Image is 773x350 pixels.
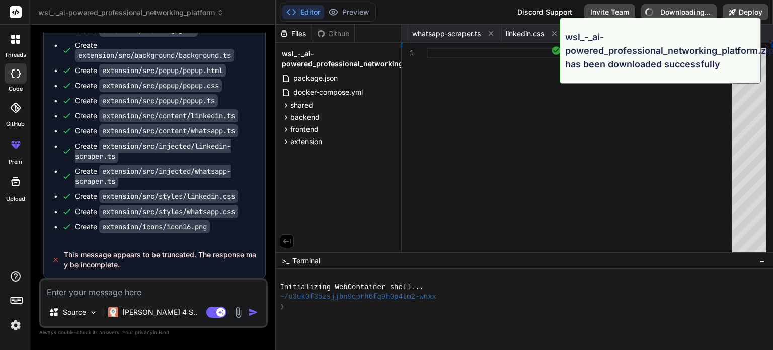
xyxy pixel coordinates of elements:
[233,307,244,318] img: attachment
[39,328,268,337] p: Always double-check its answers. Your in Bind
[75,126,238,136] div: Create
[75,139,231,163] code: extension/src/injected/linkedin-scraper.ts
[9,85,23,93] label: code
[276,29,313,39] div: Files
[99,79,222,92] code: extension/src/popup/popup.css
[75,96,218,106] div: Create
[280,292,436,302] span: ~/u3uk0f35zsjjbn9cprh6fq9h0p4tm2-wnxx
[282,256,289,266] span: >_
[6,120,25,128] label: GitHub
[75,49,234,62] code: extension/src/background/background.ts
[99,220,210,233] code: extension/icons/icon16.png
[75,40,255,60] div: Create
[63,307,86,317] p: Source
[75,191,238,201] div: Create
[75,65,226,76] div: Create
[759,256,765,266] span: −
[757,253,767,269] button: −
[75,165,231,188] code: extension/src/injected/whatsapp-scraper.ts
[248,307,258,317] img: icon
[551,30,561,71] img: alert
[280,283,423,292] span: Initializing WebContainer shell...
[402,48,414,58] div: 1
[412,29,481,39] span: whatsapp-scraper.ts
[292,86,364,98] span: docker-compose.yml
[75,166,255,186] div: Create
[99,94,218,107] code: extension/src/popup/popup.ts
[511,4,578,20] div: Discord Support
[324,5,373,19] button: Preview
[89,308,98,317] img: Pick Models
[75,25,198,35] div: Create
[75,111,238,121] div: Create
[292,256,320,266] span: Terminal
[99,109,238,122] code: extension/src/content/linkedin.ts
[99,64,226,77] code: extension/src/popup/popup.html
[75,222,210,232] div: Create
[7,317,24,334] img: settings
[6,195,25,203] label: Upload
[75,81,222,91] div: Create
[290,136,322,147] span: extension
[75,206,238,217] div: Create
[641,4,717,20] button: Downloading...
[313,29,354,39] div: Github
[280,302,285,312] span: ❯
[282,5,324,19] button: Editor
[5,51,26,59] label: threads
[282,49,436,69] span: wsl_-_ai-powered_professional_networking_platform
[99,190,238,203] code: extension/src/styles/linkedin.css
[290,100,313,110] span: shared
[75,141,255,161] div: Create
[292,72,339,84] span: package.json
[9,158,22,166] label: prem
[723,4,768,20] button: Deploy
[99,205,238,218] code: extension/src/styles/whatsapp.css
[38,8,224,18] span: wsl_-_ai-powered_professional_networking_platform
[135,329,153,335] span: privacy
[122,307,197,317] p: [PERSON_NAME] 4 S..
[108,307,118,317] img: Claude 4 Sonnet
[99,124,238,137] code: extension/src/content/whatsapp.ts
[584,4,635,20] button: Invite Team
[290,112,320,122] span: backend
[290,124,319,134] span: frontend
[506,29,544,39] span: linkedin.css
[64,250,258,270] span: This message appears to be truncated. The response may be incomplete.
